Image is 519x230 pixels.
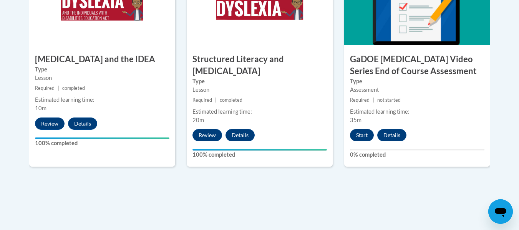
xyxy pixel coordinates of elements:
[35,96,169,104] div: Estimated learning time:
[226,129,255,141] button: Details
[350,86,484,94] div: Assessment
[187,53,333,77] h3: Structured Literacy and [MEDICAL_DATA]
[62,85,85,91] span: completed
[58,85,59,91] span: |
[29,53,175,65] h3: [MEDICAL_DATA] and the IDEA
[192,117,204,123] span: 20m
[35,85,55,91] span: Required
[350,129,374,141] button: Start
[192,151,327,159] label: 100% completed
[192,77,327,86] label: Type
[192,149,327,151] div: Your progress
[215,97,217,103] span: |
[350,151,484,159] label: 0% completed
[350,77,484,86] label: Type
[350,97,370,103] span: Required
[35,137,169,139] div: Your progress
[192,86,327,94] div: Lesson
[35,65,169,74] label: Type
[350,108,484,116] div: Estimated learning time:
[192,97,212,103] span: Required
[350,117,361,123] span: 35m
[68,117,97,130] button: Details
[373,97,374,103] span: |
[35,74,169,82] div: Lesson
[192,108,327,116] div: Estimated learning time:
[488,199,513,224] iframe: Button to launch messaging window
[35,139,169,147] label: 100% completed
[377,129,406,141] button: Details
[344,53,490,77] h3: GaDOE [MEDICAL_DATA] Video Series End of Course Assessment
[220,97,242,103] span: completed
[377,97,401,103] span: not started
[35,105,46,111] span: 10m
[35,117,65,130] button: Review
[192,129,222,141] button: Review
